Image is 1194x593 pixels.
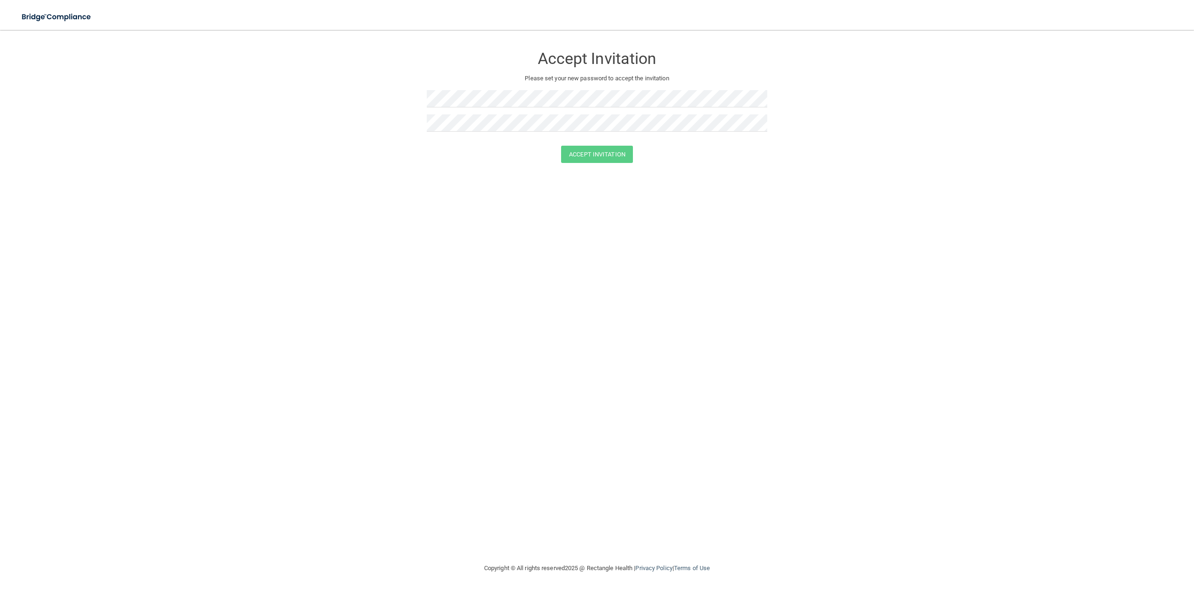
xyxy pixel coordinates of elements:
h3: Accept Invitation [427,50,767,67]
a: Privacy Policy [635,565,672,572]
div: Copyright © All rights reserved 2025 @ Rectangle Health | | [427,553,767,583]
a: Terms of Use [674,565,710,572]
p: Please set your new password to accept the invitation [434,73,760,84]
img: bridge_compliance_login_screen.278c3ca4.svg [14,7,100,27]
button: Accept Invitation [561,146,633,163]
